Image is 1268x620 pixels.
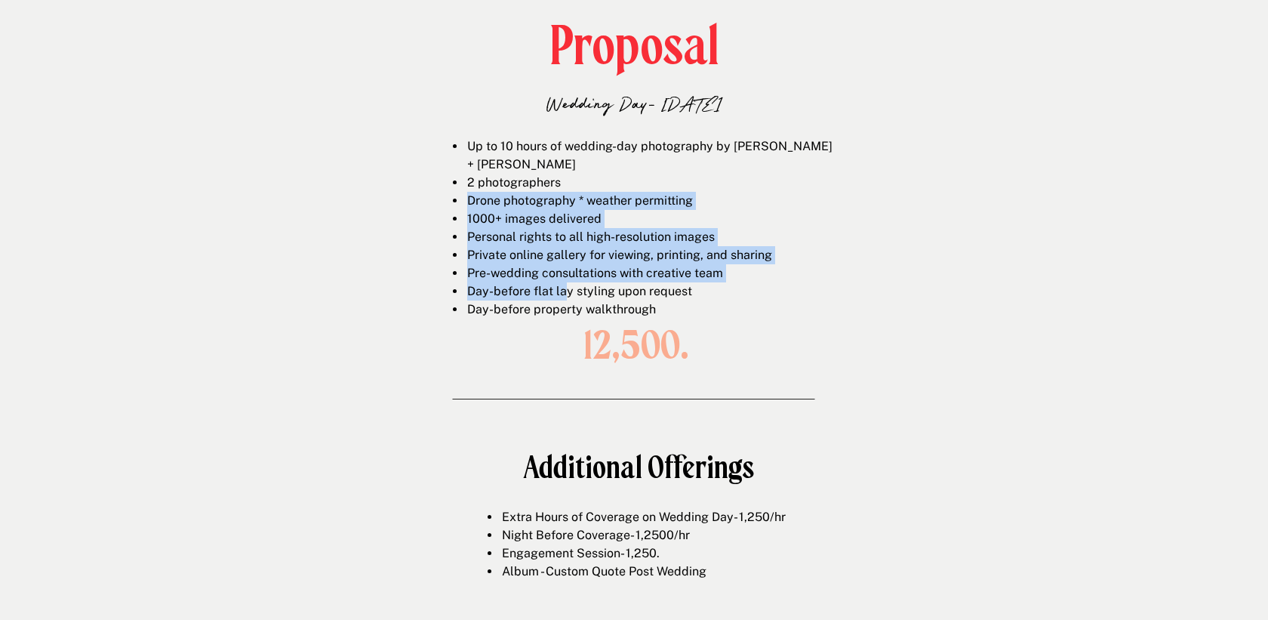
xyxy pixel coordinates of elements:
[466,264,839,282] li: Pre-wedding consultations with creative team
[466,228,839,246] li: Personal rights to all high-resolution images
[467,175,561,190] span: 2 photographers
[500,526,816,544] li: Night Before Coverage- 1,2500/hr
[502,510,786,524] span: Extra Hours of Coverage on Wedding Day- 1,250/hr
[466,301,839,319] li: Day-before property walkthrough
[365,451,911,485] h1: Additional Offerings
[466,246,839,264] li: Private online gallery for viewing, printing, and sharing
[466,192,839,210] li: Drone photography * weather permitting
[467,211,602,226] span: 1000+ images delivered
[466,137,839,174] li: Up to 10 hours of wedding-day photography by [PERSON_NAME] + [PERSON_NAME]
[440,88,828,119] p: Wedding Day- [DATE]
[467,284,692,298] span: Day-before flat lay styling upon request
[537,19,733,71] h1: Proposal
[500,563,816,581] li: Album - Custom Quote Post Wedding
[502,546,660,560] span: Engagement Session- 1,250.
[583,324,685,366] h1: 12,500.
